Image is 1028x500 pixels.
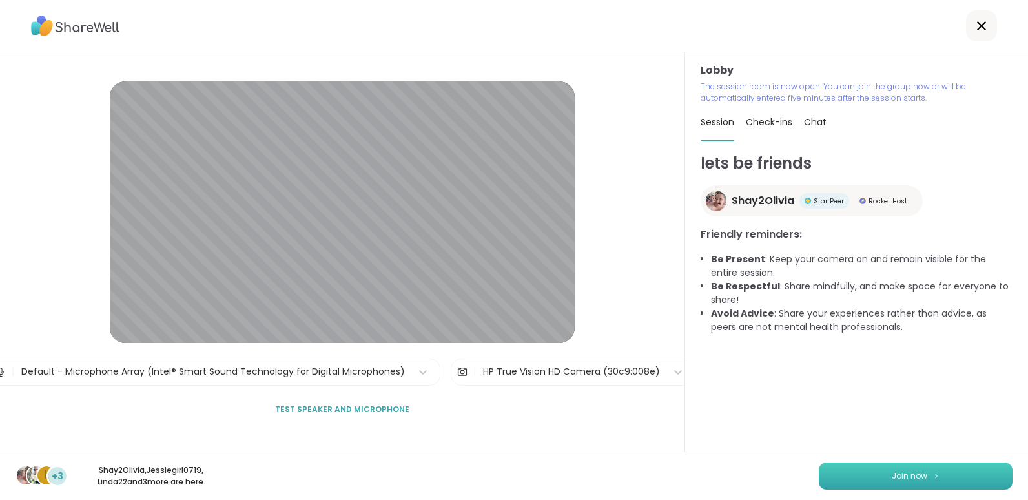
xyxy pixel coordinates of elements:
[701,185,923,216] a: Shay2OliviaShay2OliviaStar PeerStar PeerRocket HostRocket Host
[805,198,811,204] img: Star Peer
[869,196,907,206] span: Rocket Host
[859,198,866,204] img: Rocket Host
[79,464,223,488] p: Shay2Olivia , Jessiegirl0719 , Linda22 and 3 more are here.
[27,466,45,484] img: Jessiegirl0719
[711,307,1013,334] li: : Share your experiences rather than advice, as peers are not mental health professionals.
[804,116,827,129] span: Chat
[892,470,927,482] span: Join now
[52,470,63,483] span: +3
[711,280,780,293] b: Be Respectful
[17,466,35,484] img: Shay2Olivia
[457,359,468,385] img: Camera
[701,227,1013,242] h3: Friendly reminders:
[732,193,794,209] span: Shay2Olivia
[814,196,844,206] span: Star Peer
[701,152,1013,175] h1: lets be friends
[31,11,119,41] img: ShareWell Logo
[21,365,405,379] div: Default - Microphone Array (Intel® Smart Sound Technology for Digital Microphones)
[701,63,1013,78] h3: Lobby
[270,396,415,423] button: Test speaker and microphone
[701,116,734,129] span: Session
[275,404,409,415] span: Test speaker and microphone
[483,365,660,379] div: HP True Vision HD Camera (30c9:008e)
[711,253,1013,280] li: : Keep your camera on and remain visible for the entire session.
[746,116,792,129] span: Check-ins
[711,253,765,266] b: Be Present
[711,280,1013,307] li: : Share mindfully, and make space for everyone to share!
[819,463,1013,490] button: Join now
[711,307,774,320] b: Avoid Advice
[45,467,49,484] span: L
[706,191,726,211] img: Shay2Olivia
[701,81,1013,104] p: The session room is now open. You can join the group now or will be automatically entered five mi...
[473,359,477,385] span: |
[12,359,15,385] span: |
[932,472,940,479] img: ShareWell Logomark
